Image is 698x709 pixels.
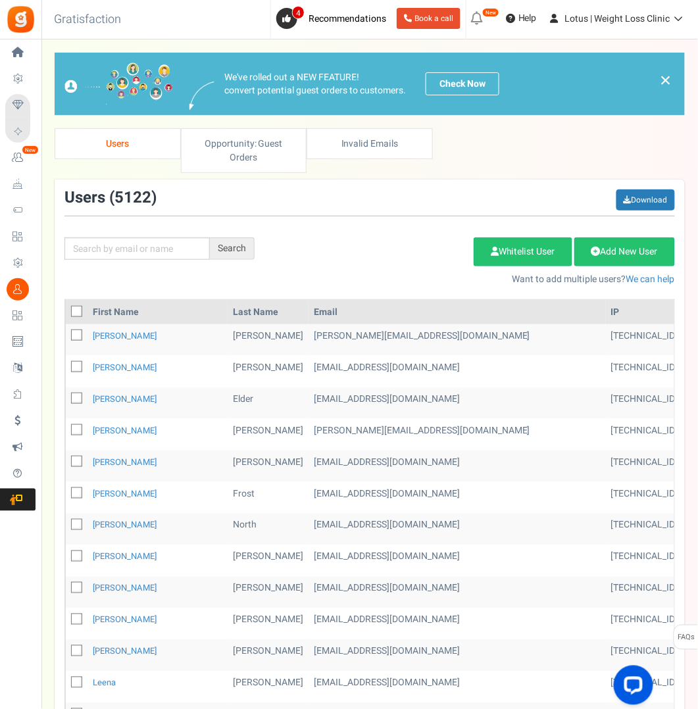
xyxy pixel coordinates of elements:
a: Add New User [574,237,675,266]
a: Leena [93,677,116,689]
th: First Name [87,301,228,324]
td: customer [309,451,606,482]
td: North [228,514,309,545]
td: customer [309,672,606,703]
td: customer [309,640,606,672]
h3: Gratisfaction [39,7,136,33]
a: Whitelist User [474,237,572,266]
td: [TECHNICAL_ID] [606,577,684,608]
td: customer [309,545,606,577]
a: Users [55,128,181,159]
a: 4 Recommendations [276,8,391,29]
span: Recommendations [309,12,386,26]
span: 5122 [114,186,151,209]
em: New [482,8,499,17]
a: × [660,72,672,88]
div: Search [210,237,255,260]
a: [PERSON_NAME] [93,487,157,500]
td: [PERSON_NAME] [228,640,309,672]
p: We've rolled out a NEW FEATURE! convert potential guest orders to customers. [224,71,406,97]
em: New [22,145,39,155]
a: [PERSON_NAME] [93,519,157,531]
a: [PERSON_NAME] [93,424,157,437]
td: [TECHNICAL_ID] [606,545,684,577]
span: FAQs [678,625,695,650]
span: 4 [292,6,305,19]
a: [PERSON_NAME] [93,361,157,374]
td: [EMAIL_ADDRESS][DOMAIN_NAME] [309,482,606,514]
td: [PERSON_NAME] [228,451,309,482]
a: Invalid Emails [307,128,433,159]
p: Want to add multiple users? [274,273,675,286]
img: Gratisfaction [6,5,36,34]
td: [TECHNICAL_ID] [606,387,684,419]
td: [PERSON_NAME] [228,324,309,356]
img: images [189,82,214,110]
th: IP [606,301,684,324]
a: Download [616,189,675,210]
td: [PERSON_NAME] [228,419,309,451]
td: [EMAIL_ADDRESS][DOMAIN_NAME] [309,356,606,387]
td: customer [309,577,606,608]
a: New [5,147,36,169]
a: [PERSON_NAME] [93,550,157,563]
a: Help [501,8,542,29]
a: We can help [626,272,675,286]
td: [TECHNICAL_ID] [606,608,684,640]
td: customer [309,514,606,545]
a: Book a call [397,8,461,29]
th: Last Name [228,301,309,324]
td: [TECHNICAL_ID] [606,419,684,451]
td: customer [309,387,606,419]
td: [TECHNICAL_ID] [606,356,684,387]
td: [PERSON_NAME] [228,545,309,577]
th: Email [309,301,606,324]
a: [PERSON_NAME] [93,614,157,626]
a: Opportunity: Guest Orders [181,128,307,173]
a: [PERSON_NAME] [93,393,157,405]
a: [PERSON_NAME] [93,645,157,658]
td: Elder [228,387,309,419]
td: [EMAIL_ADDRESS][DOMAIN_NAME] [309,608,606,640]
span: Help [515,12,537,25]
td: [TECHNICAL_ID] [606,514,684,545]
td: [PERSON_NAME] [228,672,309,703]
td: customer [309,419,606,451]
a: [PERSON_NAME] [93,456,157,468]
td: [TECHNICAL_ID] [606,640,684,672]
td: [PERSON_NAME] [228,577,309,608]
a: [PERSON_NAME] [93,582,157,595]
td: Frost [228,482,309,514]
h3: Users ( ) [64,189,157,207]
input: Search by email or name [64,237,210,260]
a: [PERSON_NAME] [93,330,157,342]
td: [PERSON_NAME][EMAIL_ADDRESS][DOMAIN_NAME] [309,324,606,356]
td: [PERSON_NAME] [228,608,309,640]
td: [TECHNICAL_ID] [606,324,684,356]
img: images [64,62,173,105]
td: [TECHNICAL_ID] [606,451,684,482]
a: Check Now [426,72,499,95]
span: Lotus | Weight Loss Clinic [565,12,670,26]
td: [TECHNICAL_ID] [606,482,684,514]
td: [PERSON_NAME] [228,356,309,387]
